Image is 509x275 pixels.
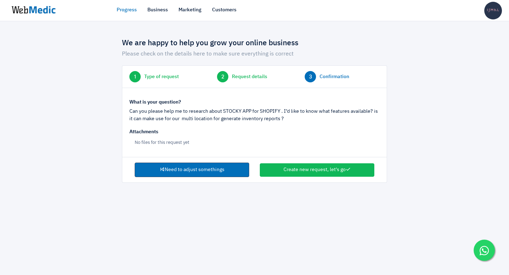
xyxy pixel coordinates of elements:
a: 2 Request details [217,71,292,82]
a: Customers [212,6,236,14]
button: Create new request, let's go [260,163,374,177]
strong: What is your question? [129,100,181,105]
a: Marketing [179,6,201,14]
a: 3 Confirmation [305,71,380,82]
a: Need to adjust somethings [135,163,249,177]
span: Type of request [144,73,179,81]
span: Request details [232,73,267,81]
a: Business [147,6,168,14]
span: 2 [217,71,228,82]
div: Can you please help me to research about STOCKY APP for SHOPIFY . I’d like to know what features ... [129,108,380,123]
span: 1 [129,71,141,82]
span: 3 [305,71,316,82]
p: Please check on the details here to make sure everything is correct [122,50,387,58]
span: Confirmation [320,73,349,81]
a: 1 Type of request [129,71,204,82]
strong: Attachments [129,129,158,134]
li: No files for this request yet [129,136,380,150]
h4: We are happy to help you grow your online business [122,39,387,48]
a: Progress [117,6,137,14]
